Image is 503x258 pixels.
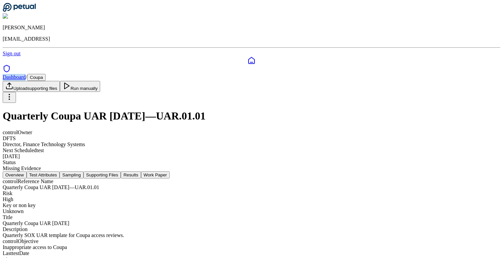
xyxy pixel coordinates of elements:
[3,74,26,80] a: Dashboard
[3,171,500,178] nav: Tabs
[3,184,500,190] div: Quarterly Coupa UAR [DATE] — UAR.01.01
[84,171,121,178] button: Supporting Files
[3,13,35,19] img: Snir Kodesh
[3,25,500,31] p: [PERSON_NAME]
[3,36,500,42] p: [EMAIL_ADDRESS]
[3,7,36,13] a: Go to Dashboard
[27,171,60,178] button: Test Attributes
[3,65,500,74] a: SOC
[141,171,170,178] button: Work Paper
[27,74,46,81] button: Coupa
[3,178,500,184] div: control Reference Name
[3,238,500,244] div: control Objective
[3,110,500,122] h1: Quarterly Coupa UAR [DATE] — UAR.01.01
[3,244,500,250] div: Inappropriate access to Coupa
[3,171,27,178] button: Overview
[3,208,500,214] div: Unknown
[3,129,500,135] div: control Owner
[60,81,100,92] button: Run manually
[121,171,141,178] button: Results
[3,153,500,159] div: [DATE]
[3,232,500,238] div: Quarterly SOX UAR template for Coupa access reviews.
[3,196,500,202] div: High
[3,147,500,153] div: Next Scheduled test
[3,159,500,165] div: Status
[3,74,500,81] div: /
[3,226,500,232] div: Description
[3,81,60,92] button: Uploadsupporting files
[3,135,16,141] span: DFTS
[3,214,500,220] div: Title
[3,190,500,196] div: Risk
[3,250,500,256] div: Last test Date
[3,202,500,208] div: Key or non key
[3,220,69,226] span: Quarterly Coupa UAR [DATE]
[3,51,21,56] a: Sign out
[3,165,500,171] div: Missing Evidence
[3,57,500,65] a: Dashboard
[3,141,85,147] span: Director, Finance Technology Systems
[60,171,84,178] button: Sampling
